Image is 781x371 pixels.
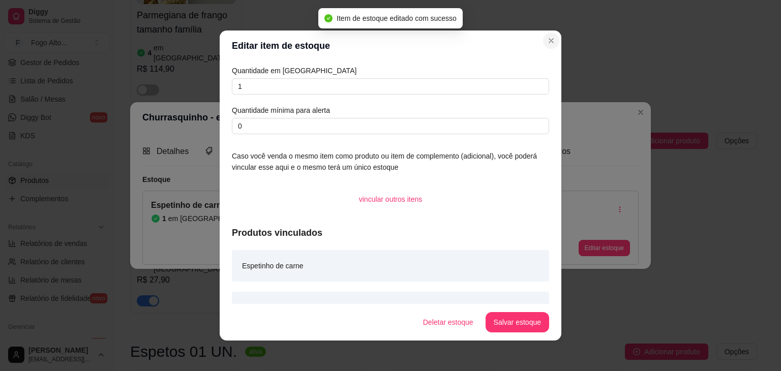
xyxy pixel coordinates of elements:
[415,312,482,332] button: Deletar estoque
[242,302,289,313] article: Churrasquinho
[242,260,304,271] article: Espetinho de carne
[337,14,457,22] span: Item de estoque editado com sucesso
[232,150,549,173] article: Caso você venda o mesmo item como produto ou item de complemento (adicional), você poderá vincula...
[324,14,333,22] span: check-circle
[232,226,549,240] article: Produtos vinculados
[232,105,549,116] article: Quantidade mínima para alerta
[351,189,431,209] button: vincular outros itens
[486,312,549,332] button: Salvar estoque
[232,65,549,76] article: Quantidade em [GEOGRAPHIC_DATA]
[220,30,561,61] header: Editar item de estoque
[543,33,559,49] button: Close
